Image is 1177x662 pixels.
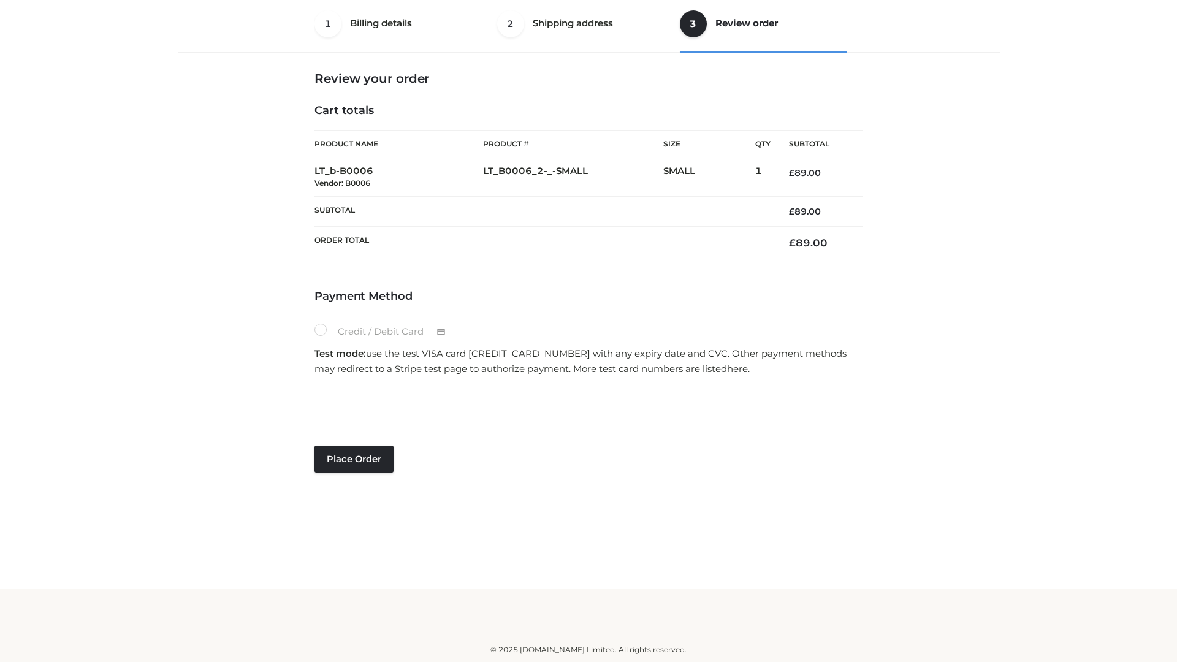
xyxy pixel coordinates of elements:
a: here [727,363,748,375]
td: LT_b-B0006 [314,158,483,197]
th: Product # [483,130,663,158]
td: LT_B0006_2-_-SMALL [483,158,663,197]
bdi: 89.00 [789,237,828,249]
span: £ [789,206,794,217]
h4: Cart totals [314,104,863,118]
th: Size [663,131,749,158]
bdi: 89.00 [789,167,821,178]
th: Qty [755,130,771,158]
th: Subtotal [314,196,771,226]
strong: Test mode: [314,348,366,359]
td: SMALL [663,158,755,197]
div: © 2025 [DOMAIN_NAME] Limited. All rights reserved. [182,644,995,656]
td: 1 [755,158,771,197]
bdi: 89.00 [789,206,821,217]
span: £ [789,167,794,178]
p: use the test VISA card [CREDIT_CARD_NUMBER] with any expiry date and CVC. Other payment methods m... [314,346,863,377]
th: Subtotal [771,131,863,158]
iframe: Secure payment input frame [312,381,860,425]
small: Vendor: B0006 [314,178,370,188]
span: £ [789,237,796,249]
button: Place order [314,446,394,473]
label: Credit / Debit Card [314,324,459,340]
th: Order Total [314,227,771,259]
h4: Payment Method [314,290,863,303]
th: Product Name [314,130,483,158]
h3: Review your order [314,71,863,86]
img: Credit / Debit Card [430,325,452,340]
